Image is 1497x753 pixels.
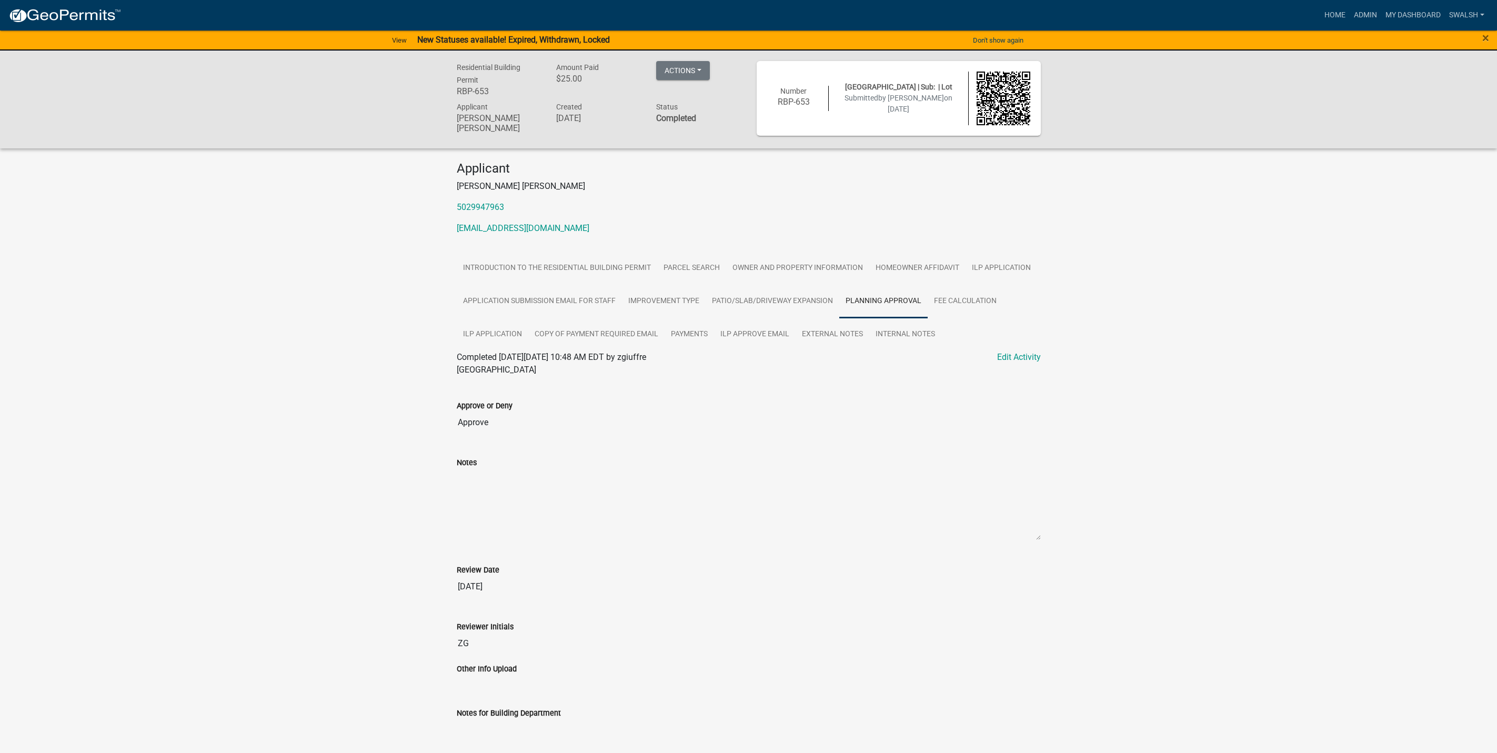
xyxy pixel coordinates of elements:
button: Actions [656,61,710,80]
span: × [1482,31,1489,45]
a: Internal Notes [869,318,941,352]
a: Homeowner Affidavit [869,252,966,285]
button: Close [1482,32,1489,44]
a: Payments [665,318,714,352]
h6: RBP-653 [457,86,541,96]
span: Residential Building Permit [457,63,520,84]
a: Parcel search [657,252,726,285]
a: Application Submission Email for Staff [457,285,622,318]
p: [GEOGRAPHIC_DATA] [457,364,1041,376]
img: QR code [977,72,1030,125]
strong: New Statuses available! Expired, Withdrawn, Locked [417,35,610,45]
label: Other Info Upload [457,666,517,673]
a: Introduction to the Residential Building Permit [457,252,657,285]
a: External Notes [796,318,869,352]
a: Admin [1350,5,1381,25]
a: Improvement Type [622,285,706,318]
a: Copy of Payment Required Email [528,318,665,352]
span: Number [780,87,807,95]
a: Patio/Slab/Driveway Expansion [706,285,839,318]
h6: RBP-653 [767,97,821,107]
a: ILP Application [966,252,1037,285]
strong: Completed [656,113,696,123]
span: by [PERSON_NAME] [878,94,944,102]
a: View [388,32,411,49]
button: Don't show again [969,32,1028,49]
h6: $25.00 [556,74,640,84]
a: Edit Activity [997,351,1041,364]
h4: Applicant [457,161,1041,176]
a: My Dashboard [1381,5,1445,25]
a: swalsh [1445,5,1489,25]
span: [GEOGRAPHIC_DATA] | Sub: | Lot [845,83,952,91]
a: Fee Calculation [928,285,1003,318]
label: Notes for Building Department [457,710,561,717]
span: Applicant [457,103,488,111]
a: Owner and Property Information [726,252,869,285]
span: Amount Paid [556,63,599,72]
a: Planning Approval [839,285,928,318]
span: Created [556,103,582,111]
h6: [PERSON_NAME] [PERSON_NAME] [457,113,541,133]
a: ILP Application [457,318,528,352]
a: Home [1320,5,1350,25]
label: Approve or Deny [457,403,513,410]
label: Review Date [457,567,499,574]
a: ILP Approve Email [714,318,796,352]
a: 5029947963 [457,202,504,212]
p: [PERSON_NAME] [PERSON_NAME] [457,180,1041,193]
h6: [DATE] [556,113,640,123]
span: Completed [DATE][DATE] 10:48 AM EDT by zgiuffre [457,352,646,362]
label: Reviewer Initials [457,624,514,631]
span: Status [656,103,678,111]
a: [EMAIL_ADDRESS][DOMAIN_NAME] [457,223,589,233]
span: Submitted on [DATE] [845,94,952,113]
label: Notes [457,459,477,467]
